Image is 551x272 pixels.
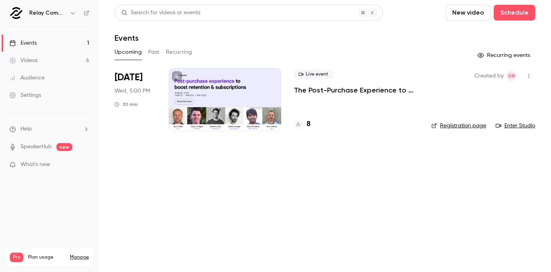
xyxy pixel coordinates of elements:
[115,101,138,108] div: 30 min
[446,5,491,21] button: New video
[148,46,160,59] button: Past
[21,143,52,151] a: SpeakerHub
[494,5,535,21] button: Schedule
[9,39,37,47] div: Events
[115,46,142,59] button: Upcoming
[474,49,535,62] button: Recurring events
[9,91,41,99] div: Settings
[474,71,504,81] span: Created by
[28,254,65,261] span: Plan usage
[115,71,143,84] span: [DATE]
[307,119,310,130] h4: 8
[507,71,516,81] span: Olivia Ragni
[294,119,310,130] a: 8
[21,161,50,169] span: What's new
[294,85,419,95] a: The Post-Purchase Experience to Boost Retention & Subscriptions
[70,254,89,261] a: Manage
[496,122,535,130] a: Enter Studio
[80,161,89,168] iframe: Noticeable Trigger
[294,70,333,79] span: Live event
[9,74,45,82] div: Audience
[9,125,89,133] li: help-dropdown-opener
[10,7,23,19] img: Relay Commerce
[166,46,192,59] button: Recurring
[115,87,150,95] span: Wed, 5:00 PM
[115,33,139,43] h1: Events
[21,125,32,133] span: Help
[9,57,38,64] div: Videos
[508,71,515,81] span: OR
[115,68,156,131] div: Aug 27 Wed, 5:00 PM (Europe/Madrid)
[56,143,72,151] span: new
[431,122,486,130] a: Registration page
[10,253,23,262] span: Pro
[29,9,66,17] h6: Relay Commerce
[121,9,200,17] div: Search for videos or events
